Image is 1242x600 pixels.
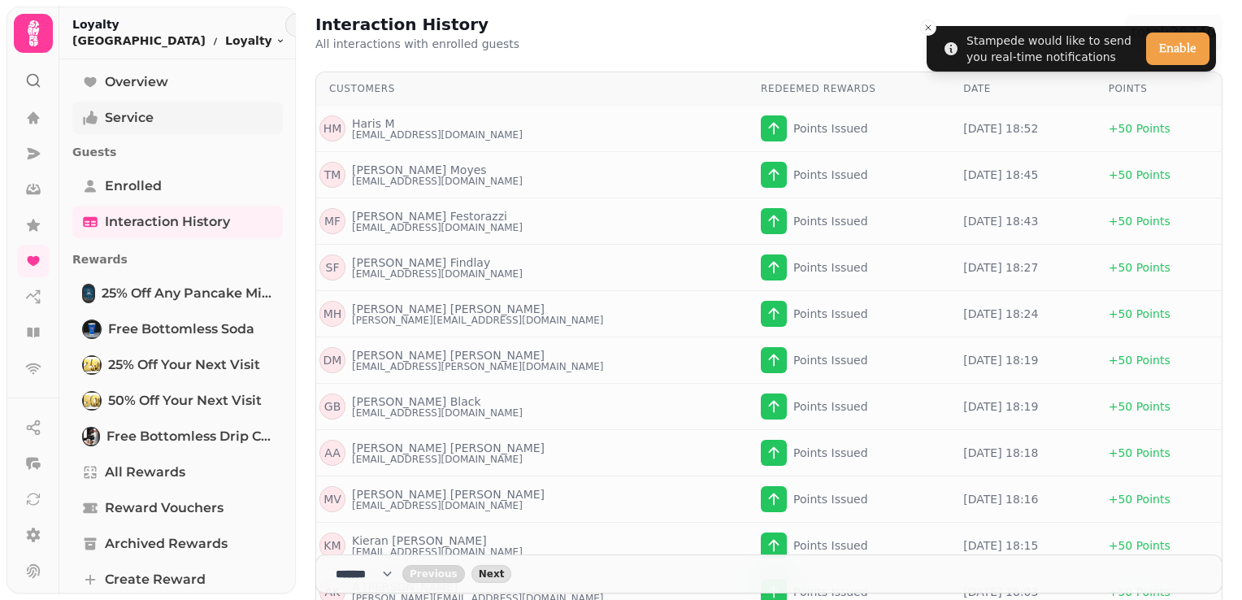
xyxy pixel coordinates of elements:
p: [DATE] 18:45 [963,167,1038,183]
p: + 50 Points [1109,537,1170,554]
a: Enrolled [72,170,283,202]
img: 25% off your next visit [84,357,100,373]
span: Create reward [105,570,206,589]
p: All interactions with enrolled guests [315,36,519,52]
p: Haris M [352,115,395,132]
a: Overview [72,66,283,98]
span: Previous [410,569,458,579]
span: Interaction History [105,212,230,232]
p: [DATE] 18:16 [963,491,1038,507]
a: Archived Rewards [72,528,283,560]
p: H M [324,120,342,137]
p: M F [324,213,341,229]
p: G B [324,398,341,415]
a: AA[PERSON_NAME] [PERSON_NAME][EMAIL_ADDRESS][DOMAIN_NAME] [319,440,545,466]
p: + 50 Points [1109,398,1170,415]
a: All Rewards [72,456,283,489]
p: [EMAIL_ADDRESS][DOMAIN_NAME] [352,407,523,420]
p: [GEOGRAPHIC_DATA] [72,33,206,49]
p: + 50 Points [1109,445,1170,461]
p: + 50 Points [1109,213,1170,229]
p: Rewards [72,245,283,274]
p: M H [324,306,342,322]
span: 25% off any Pancake Mix or Sauce purchase [102,284,273,303]
div: Redeemed Rewards [761,82,937,95]
p: [PERSON_NAME] [PERSON_NAME] [352,440,545,456]
button: back [402,565,465,583]
p: [PERSON_NAME] Black [352,393,481,410]
p: [PERSON_NAME] [PERSON_NAME] [352,486,545,502]
a: Free Bottomless SodaFree Bottomless Soda [72,313,283,346]
p: [DATE] 18:18 [963,445,1038,461]
p: Points Issued [793,167,868,183]
p: [DATE] 18:43 [963,213,1038,229]
a: Free Bottomless Drip CoffeeFree Bottomless Drip Coffee [72,420,283,453]
span: Free Bottomless Drip Coffee [106,427,273,446]
p: [PERSON_NAME][EMAIL_ADDRESS][DOMAIN_NAME] [352,314,604,327]
p: Points Issued [793,306,868,322]
p: Points Issued [793,445,868,461]
a: MF[PERSON_NAME] Festorazzi[EMAIL_ADDRESS][DOMAIN_NAME] [319,208,523,234]
p: [PERSON_NAME] Festorazzi [352,208,507,224]
a: HMHaris M[EMAIL_ADDRESS][DOMAIN_NAME] [319,115,523,141]
div: Points [1109,82,1209,95]
p: Points Issued [793,352,868,368]
span: Reward Vouchers [105,498,224,518]
p: [EMAIL_ADDRESS][DOMAIN_NAME] [352,175,523,188]
p: [DATE] 18:24 [963,306,1038,322]
a: GB[PERSON_NAME] Black[EMAIL_ADDRESS][DOMAIN_NAME] [319,393,523,420]
span: 25% off your next visit [108,355,260,375]
p: + 50 Points [1109,352,1170,368]
button: Close toast [920,20,936,36]
span: Overview [105,72,168,92]
a: TM[PERSON_NAME] Moyes[EMAIL_ADDRESS][DOMAIN_NAME] [319,162,523,188]
p: Points Issued [793,213,868,229]
span: Service [105,108,154,128]
p: [DATE] 18:19 [963,398,1038,415]
nav: breadcrumb [72,33,285,49]
a: MH[PERSON_NAME] [PERSON_NAME][PERSON_NAME][EMAIL_ADDRESS][DOMAIN_NAME] [319,301,604,327]
p: + 50 Points [1109,120,1170,137]
h2: Interaction History [315,13,519,36]
p: Points Issued [793,259,868,276]
div: Stampede would like to send you real-time notifications [966,33,1140,65]
p: [EMAIL_ADDRESS][DOMAIN_NAME] [352,453,523,466]
p: T M [324,167,341,183]
nav: Pagination [315,554,1222,593]
button: Loyalty [225,33,285,49]
h2: Loyalty [72,16,285,33]
p: Points Issued [793,398,868,415]
a: 50% off your next visit50% off your next visit [72,385,283,417]
p: Points Issued [793,120,868,137]
p: [EMAIL_ADDRESS][DOMAIN_NAME] [352,128,523,141]
p: D M [324,352,342,368]
p: Kieran [PERSON_NAME] [352,533,487,549]
p: [EMAIL_ADDRESS][DOMAIN_NAME] [352,267,523,280]
span: 50% off your next visit [108,391,262,411]
p: [PERSON_NAME] Moyes [352,162,487,178]
img: Free Bottomless Drip Coffee [84,428,98,445]
span: Archived Rewards [105,534,228,554]
p: + 50 Points [1109,491,1170,507]
a: 25% off your next visit25% off your next visit [72,349,283,381]
a: Service [72,102,283,134]
p: [PERSON_NAME] [PERSON_NAME] [352,301,545,317]
p: + 50 Points [1109,306,1170,322]
a: MV[PERSON_NAME] [PERSON_NAME][EMAIL_ADDRESS][DOMAIN_NAME] [319,486,545,512]
div: Customers [329,82,735,95]
a: Interaction History [72,206,283,238]
a: 25% off any Pancake Mix or Sauce purchase25% off any Pancake Mix or Sauce purchase [72,277,283,310]
button: next [471,565,512,583]
span: All Rewards [105,463,185,482]
div: Date [963,82,1082,95]
p: Points Issued [793,491,868,507]
p: [EMAIL_ADDRESS][PERSON_NAME][DOMAIN_NAME] [352,360,604,373]
p: + 50 Points [1109,259,1170,276]
img: 25% off any Pancake Mix or Sauce purchase [84,285,93,302]
p: S F [326,259,340,276]
p: [DATE] 18:52 [963,120,1038,137]
p: K M [324,537,341,554]
p: [EMAIL_ADDRESS][DOMAIN_NAME] [352,221,523,234]
button: Enable [1146,33,1209,65]
span: Next [479,569,505,579]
